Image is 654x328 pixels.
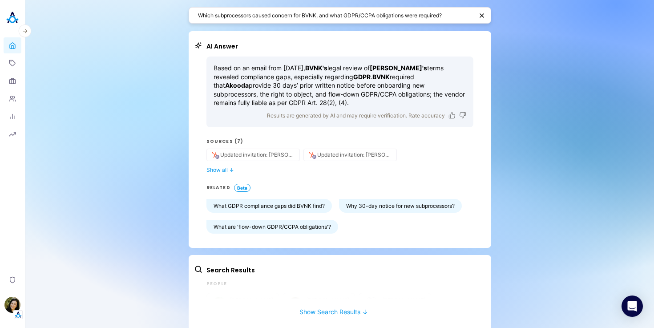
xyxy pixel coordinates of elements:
[312,155,316,159] img: Private Interaction
[206,184,230,191] h3: RELATED
[214,64,466,107] p: Based on an email from [DATE], legal review of terms revealed compliance gaps, especially regardi...
[622,296,643,317] div: Open Intercom Messenger
[215,155,219,159] img: Private Interaction
[4,297,20,313] img: Ilana Djemal
[206,220,338,234] button: What are 'flow-down GDPR/CCPA obligations'?
[229,166,234,173] span: ↓
[206,166,473,173] button: Show all ↓
[14,310,23,319] img: Tenant Logo
[234,184,250,192] span: Beta
[207,149,299,161] button: source-button
[206,138,473,145] h3: Sources (7)
[206,199,332,213] button: What GDPR compliance gaps did BVNK find?
[353,73,371,81] strong: GDPR
[448,112,456,119] button: Like
[339,199,462,213] button: Why 30-day notice for new subprocessors?
[194,299,473,316] button: Show Search Results ↓
[210,151,218,159] img: HubSpot
[220,151,294,158] span: Updated invitation: [PERSON_NAME] and [PERSON_NAME] @ [DATE] 19:00 - 19:30 (GMT+3) ([PERSON_NAME]...
[198,11,473,20] textarea: Which subprocessors caused concern for BVNK, and what GDPR/CCPA obligations were required?
[4,9,21,27] img: Akooda Logo
[304,149,396,161] button: source-button
[459,112,466,119] button: Dislike
[307,151,315,159] img: HubSpot
[370,64,427,72] strong: [PERSON_NAME]'s
[317,151,391,158] span: Updated invitation: [PERSON_NAME] and [PERSON_NAME] @ [DATE] 19:00 - 19:30 (GMT+3) ([PERSON_NAME]...
[225,81,249,89] strong: Akooda
[305,64,327,72] strong: BVNK's
[372,73,390,81] strong: BVNK
[206,266,473,275] h2: Search Results
[206,42,473,51] h2: AI Answer
[267,111,445,120] p: Results are generated by AI and may require verification. Rate accuracy
[4,293,21,319] button: Ilana DjemalTenant Logo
